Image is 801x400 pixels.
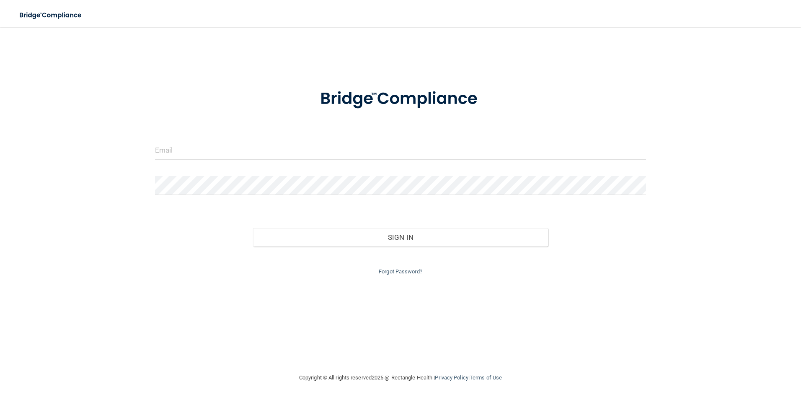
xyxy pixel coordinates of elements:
[435,374,468,381] a: Privacy Policy
[248,364,553,391] div: Copyright © All rights reserved 2025 @ Rectangle Health | |
[303,77,498,121] img: bridge_compliance_login_screen.278c3ca4.svg
[155,141,646,160] input: Email
[13,7,90,24] img: bridge_compliance_login_screen.278c3ca4.svg
[470,374,502,381] a: Terms of Use
[253,228,548,247] button: Sign In
[379,268,422,275] a: Forgot Password?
